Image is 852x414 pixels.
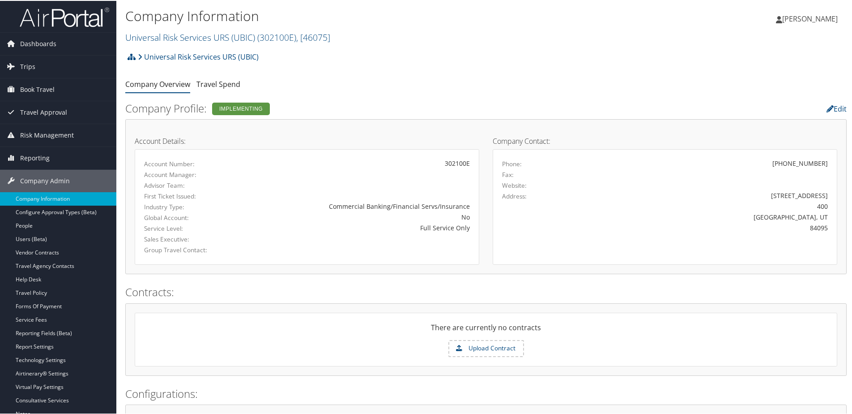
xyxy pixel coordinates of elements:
[587,222,828,232] div: 84095
[125,385,847,401] h2: Configurations:
[135,321,837,339] div: There are currently no contracts
[502,159,522,168] label: Phone:
[20,146,50,168] span: Reporting
[20,100,67,123] span: Travel Approval
[138,47,259,65] a: Universal Risk Services URS (UBIC)
[125,100,602,115] h2: Company Profile:
[125,78,190,88] a: Company Overview
[20,32,56,54] span: Dashboards
[125,30,330,43] a: Universal Risk Services URS (UBIC)
[296,30,330,43] span: , [ 46075 ]
[587,201,828,210] div: 400
[125,6,606,25] h1: Company Information
[212,102,270,114] div: Implementing
[144,169,244,178] label: Account Manager:
[493,137,837,144] h4: Company Contact:
[449,340,523,355] label: Upload Contract
[772,158,828,167] div: [PHONE_NUMBER]
[20,55,35,77] span: Trips
[135,137,479,144] h4: Account Details:
[502,180,527,189] label: Website:
[196,78,240,88] a: Travel Spend
[144,191,244,200] label: First Ticket Issued:
[587,211,828,221] div: [GEOGRAPHIC_DATA], UT
[144,223,244,232] label: Service Level:
[257,201,470,210] div: Commercial Banking/Financial Servs/Insurance
[20,169,70,191] span: Company Admin
[257,222,470,232] div: Full Service Only
[782,13,838,23] span: [PERSON_NAME]
[20,78,55,100] span: Book Travel
[257,211,470,221] div: No
[144,159,244,168] label: Account Number:
[144,245,244,254] label: Group Travel Contact:
[144,234,244,243] label: Sales Executive:
[144,180,244,189] label: Advisor Team:
[257,30,296,43] span: ( 302100E )
[144,212,244,221] label: Global Account:
[502,191,527,200] label: Address:
[125,284,847,299] h2: Contracts:
[257,158,470,167] div: 302100E
[20,6,109,27] img: airportal-logo.png
[502,169,514,178] label: Fax:
[776,4,847,31] a: [PERSON_NAME]
[587,190,828,199] div: [STREET_ADDRESS]
[826,103,847,113] a: Edit
[144,202,244,211] label: Industry Type:
[20,123,74,146] span: Risk Management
